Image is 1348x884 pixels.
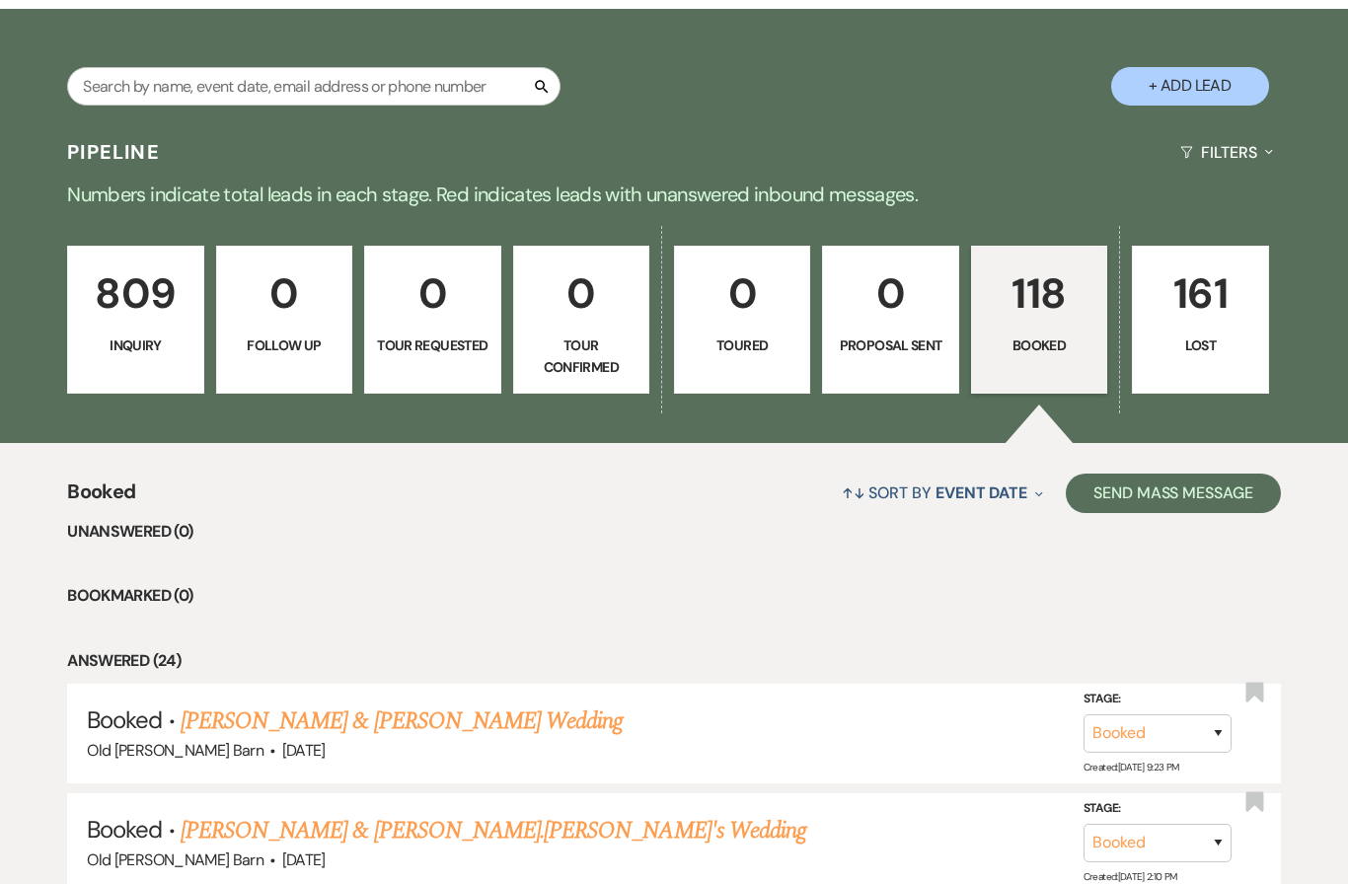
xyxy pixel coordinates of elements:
span: Booked [67,477,135,519]
input: Search by name, event date, email address or phone number [67,67,561,106]
p: 0 [835,260,945,327]
span: Old [PERSON_NAME] Barn [87,849,263,870]
p: Tour Confirmed [526,334,637,379]
p: 161 [1145,260,1255,327]
li: Unanswered (0) [67,519,1280,545]
button: Filters [1172,126,1280,179]
p: 0 [229,260,339,327]
p: 0 [687,260,797,327]
a: [PERSON_NAME] & [PERSON_NAME].[PERSON_NAME]'s Wedding [181,813,806,848]
p: Follow Up [229,334,339,356]
li: Bookmarked (0) [67,583,1280,609]
p: Toured [687,334,797,356]
a: 0Tour Requested [364,246,500,394]
p: Lost [1145,334,1255,356]
a: 118Booked [971,246,1107,394]
p: 118 [984,260,1094,327]
a: 0Tour Confirmed [513,246,649,394]
a: 0Follow Up [216,246,352,394]
button: + Add Lead [1111,67,1269,106]
a: [PERSON_NAME] & [PERSON_NAME] Wedding [181,703,623,739]
a: 809Inquiry [67,246,203,394]
span: Created: [DATE] 9:23 PM [1084,761,1179,773]
span: Booked [87,704,162,735]
label: Stage: [1084,798,1232,820]
label: Stage: [1084,689,1232,710]
li: Answered (24) [67,648,1280,674]
button: Send Mass Message [1066,474,1281,513]
a: 0Toured [674,246,810,394]
button: Sort By Event Date [834,467,1051,519]
a: 161Lost [1132,246,1268,394]
h3: Pipeline [67,138,160,166]
span: [DATE] [282,740,326,761]
p: Inquiry [80,334,190,356]
p: 809 [80,260,190,327]
p: Tour Requested [377,334,487,356]
span: Created: [DATE] 2:10 PM [1084,870,1177,883]
span: Old [PERSON_NAME] Barn [87,740,263,761]
p: 0 [526,260,637,327]
span: [DATE] [282,849,326,870]
p: Booked [984,334,1094,356]
a: 0Proposal Sent [822,246,958,394]
p: Proposal Sent [835,334,945,356]
span: Event Date [936,482,1027,503]
p: 0 [377,260,487,327]
span: ↑↓ [842,482,865,503]
span: Booked [87,814,162,845]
